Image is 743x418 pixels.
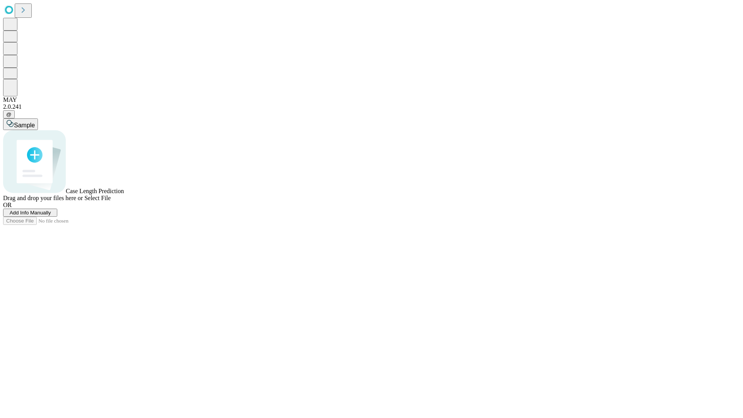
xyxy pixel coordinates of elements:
div: 2.0.241 [3,103,740,110]
span: Sample [14,122,35,128]
span: Select File [84,195,111,201]
button: @ [3,110,15,118]
span: OR [3,202,12,208]
span: @ [6,111,12,117]
span: Case Length Prediction [66,188,124,194]
button: Sample [3,118,38,130]
span: Drag and drop your files here or [3,195,83,201]
span: Add Info Manually [10,210,51,216]
div: MAY [3,96,740,103]
button: Add Info Manually [3,209,57,217]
